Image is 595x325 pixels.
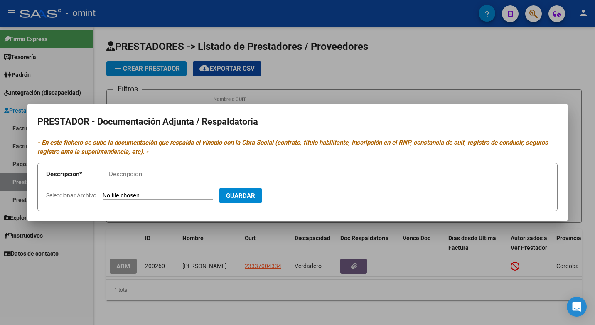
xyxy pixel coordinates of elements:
[226,192,255,199] span: Guardar
[46,192,96,199] span: Seleccionar Archivo
[37,114,558,130] h2: PRESTADOR - Documentación Adjunta / Respaldatoria
[567,297,587,317] div: Open Intercom Messenger
[219,188,262,203] button: Guardar
[37,139,548,156] i: - En este fichero se sube la documentación que respalda el vínculo con la Obra Social (contrato, ...
[46,170,109,179] p: Descripción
